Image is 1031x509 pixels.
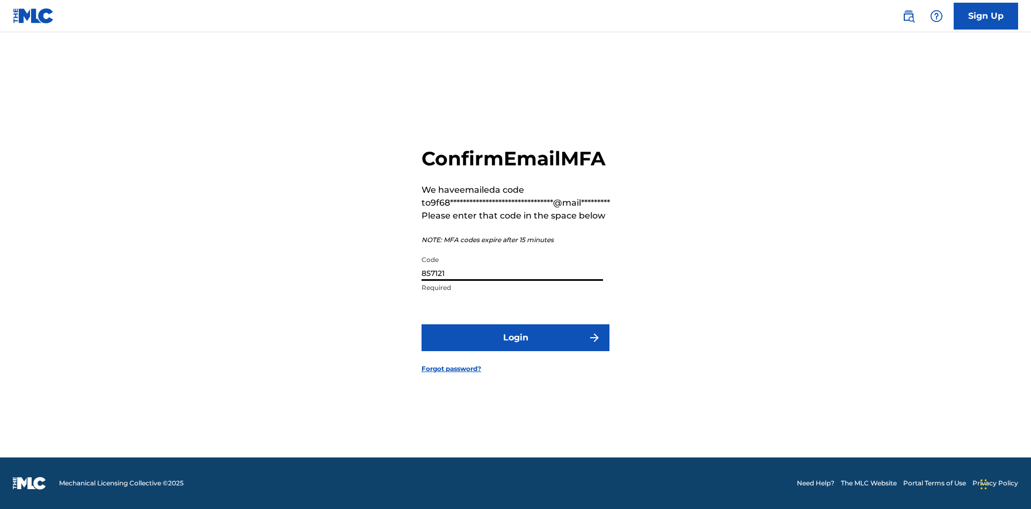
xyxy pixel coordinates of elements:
div: Drag [981,468,987,500]
a: Forgot password? [422,364,481,374]
img: MLC Logo [13,8,54,24]
p: NOTE: MFA codes expire after 15 minutes [422,235,610,245]
h2: Confirm Email MFA [422,147,610,171]
a: Need Help? [797,478,834,488]
img: f7272a7cc735f4ea7f67.svg [588,331,601,344]
span: Mechanical Licensing Collective © 2025 [59,478,184,488]
a: Portal Terms of Use [903,478,966,488]
a: Privacy Policy [972,478,1018,488]
img: logo [13,477,46,490]
p: Please enter that code in the space below [422,209,610,222]
a: The MLC Website [841,478,897,488]
img: search [902,10,915,23]
a: Public Search [898,5,919,27]
div: Help [926,5,947,27]
p: Required [422,283,603,293]
iframe: Chat Widget [977,457,1031,509]
button: Login [422,324,609,351]
img: help [930,10,943,23]
a: Sign Up [954,3,1018,30]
